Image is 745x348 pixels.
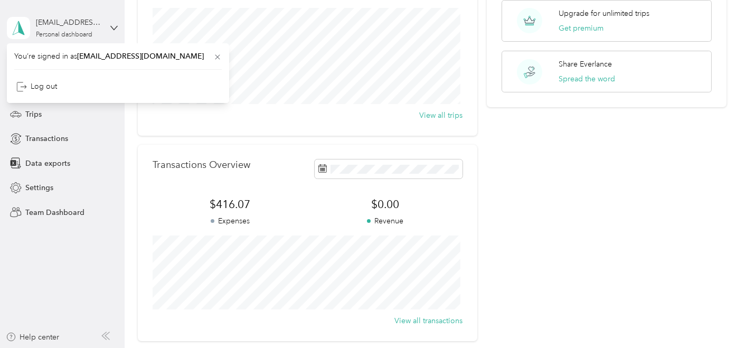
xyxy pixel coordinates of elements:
[686,289,745,348] iframe: Everlance-gr Chat Button Frame
[419,110,463,121] button: View all trips
[153,159,250,171] p: Transactions Overview
[559,8,649,19] p: Upgrade for unlimited trips
[394,315,463,326] button: View all transactions
[14,51,222,62] span: You’re signed in as
[153,215,308,227] p: Expenses
[559,59,612,70] p: Share Everlance
[25,207,84,218] span: Team Dashboard
[559,73,615,84] button: Spread the word
[36,32,92,38] div: Personal dashboard
[36,17,102,28] div: [EMAIL_ADDRESS][DOMAIN_NAME]
[6,332,60,343] button: Help center
[25,158,70,169] span: Data exports
[153,197,308,212] span: $416.07
[25,109,42,120] span: Trips
[308,215,463,227] p: Revenue
[25,182,53,193] span: Settings
[308,197,463,212] span: $0.00
[559,23,603,34] button: Get premium
[77,52,204,61] span: [EMAIL_ADDRESS][DOMAIN_NAME]
[25,133,68,144] span: Transactions
[16,81,57,92] div: Log out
